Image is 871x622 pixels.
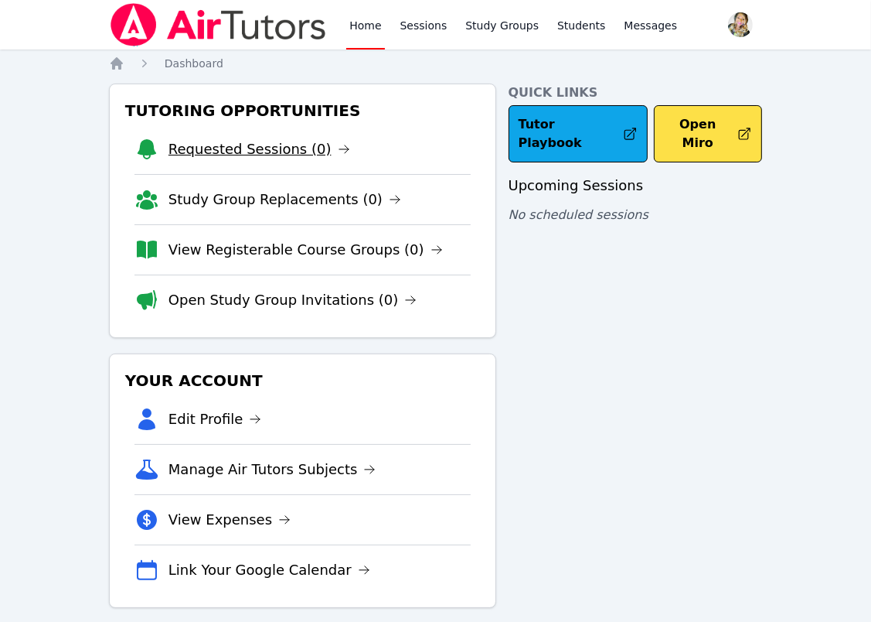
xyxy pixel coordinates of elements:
[165,56,223,71] a: Dashboard
[122,367,483,395] h3: Your Account
[168,559,370,581] a: Link Your Google Calendar
[109,56,762,71] nav: Breadcrumb
[654,105,762,162] button: Open Miro
[168,239,443,261] a: View Registerable Course Groups (0)
[168,408,262,430] a: Edit Profile
[122,97,483,125] h3: Tutoring Opportunities
[168,459,376,480] a: Manage Air Tutors Subjects
[165,57,223,70] span: Dashboard
[624,18,678,33] span: Messages
[168,289,417,311] a: Open Study Group Invitations (0)
[109,3,328,46] img: Air Tutors
[168,138,350,160] a: Requested Sessions (0)
[168,509,291,531] a: View Expenses
[168,189,401,210] a: Study Group Replacements (0)
[509,84,763,102] h4: Quick Links
[509,175,763,197] h3: Upcoming Sessions
[509,105,648,162] a: Tutor Playbook
[509,207,648,222] span: No scheduled sessions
